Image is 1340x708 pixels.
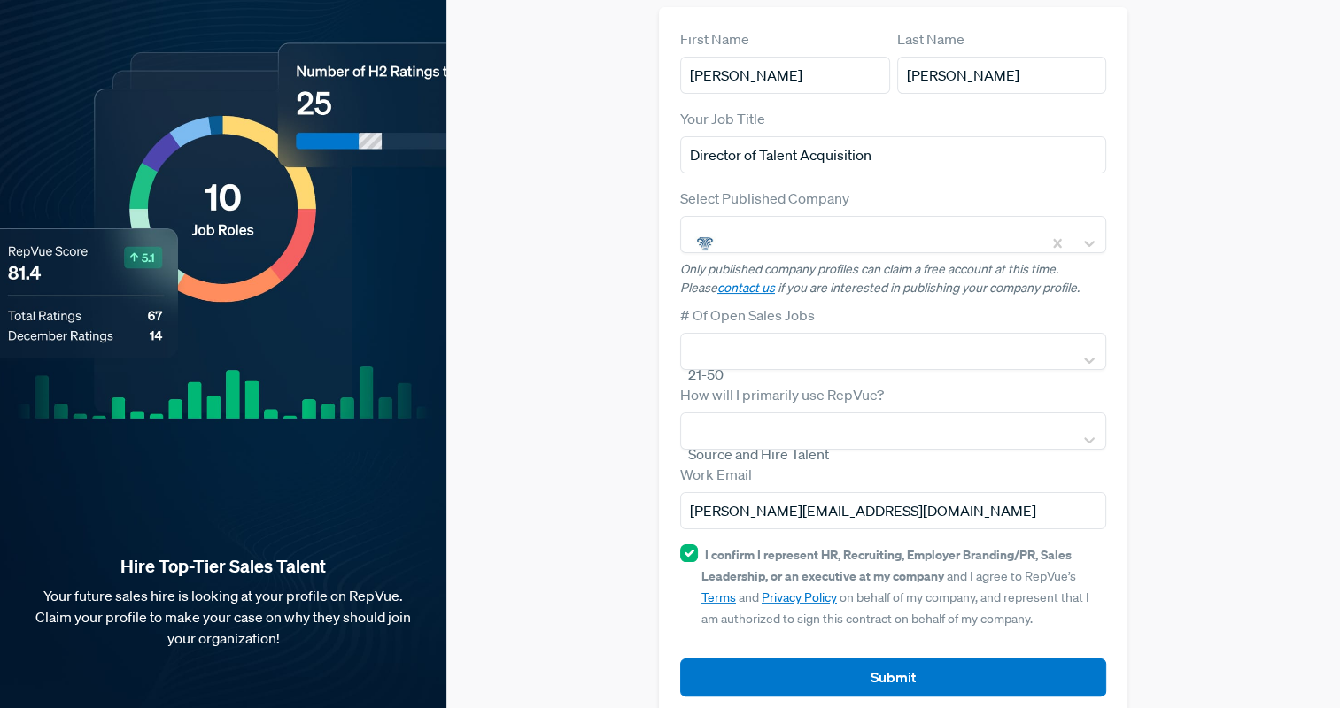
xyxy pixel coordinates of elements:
label: Last Name [897,28,964,50]
input: Email [680,492,1107,529]
label: # Of Open Sales Jobs [680,304,815,326]
img: Northwestern Mutual [694,233,716,254]
a: contact us [717,280,775,296]
button: Submit [680,658,1107,696]
label: Your Job Title [680,108,765,129]
div: Source and Hire Talent [688,443,948,465]
input: Title [680,136,1107,173]
div: Northwestern Mutual [723,247,946,268]
p: Only published company profiles can claim a free account at this time. Please if you are interest... [680,260,1107,297]
span: and I agree to RepVue’s and on behalf of my company, and represent that I am authorized to sign t... [701,547,1089,627]
a: Terms [701,589,736,605]
input: First Name [680,57,890,94]
label: Select Published Company [680,188,849,209]
strong: Hire Top-Tier Sales Talent [28,555,418,578]
label: How will I primarily use RepVue? [680,384,884,405]
label: First Name [680,28,749,50]
p: Your future sales hire is looking at your profile on RepVue. Claim your profile to make your case... [28,585,418,649]
strong: I confirm I represent HR, Recruiting, Employer Branding/PR, Sales Leadership, or an executive at ... [701,546,1072,584]
input: Last Name [897,57,1107,94]
label: Work Email [680,464,752,485]
a: Privacy Policy [762,589,837,605]
div: 21-50 [688,364,895,385]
